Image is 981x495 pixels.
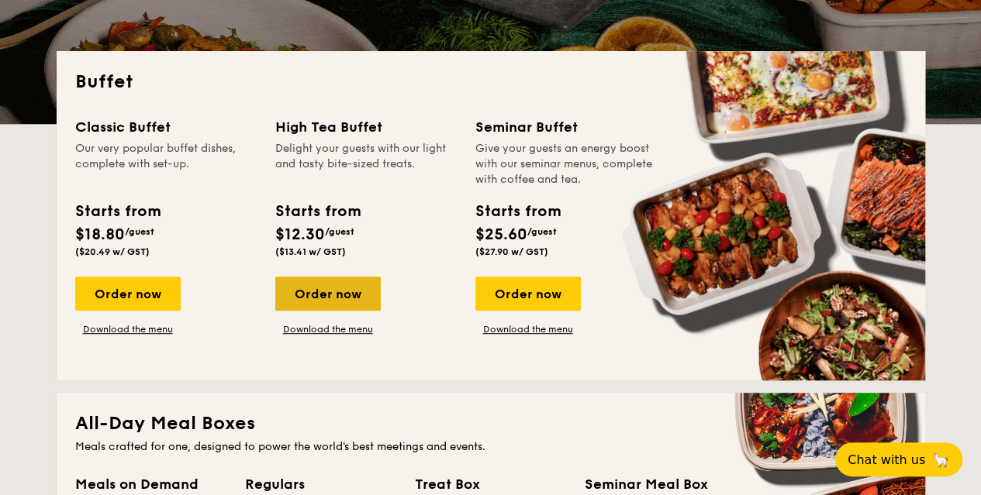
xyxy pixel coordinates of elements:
div: Classic Buffet [75,116,257,138]
div: High Tea Buffet [275,116,457,138]
div: Order now [275,277,381,311]
div: Delight your guests with our light and tasty bite-sized treats. [275,141,457,187]
a: Download the menu [275,323,381,335]
a: Download the menu [75,323,181,335]
div: Order now [475,277,581,311]
div: Order now [75,277,181,311]
div: Give your guests an energy boost with our seminar menus, complete with coffee and tea. [475,141,657,187]
h2: Buffet [75,70,907,95]
a: Download the menu [475,323,581,335]
span: /guest [125,226,154,237]
h2: All-Day Meal Boxes [75,411,907,436]
div: Starts from [75,200,160,223]
div: Our very popular buffet dishes, complete with set-up. [75,141,257,187]
div: Seminar Buffet [475,116,657,138]
button: Chat with us🦙 [835,442,962,476]
div: Treat Box [415,473,566,495]
span: $25.60 [475,225,527,244]
span: Chat with us [848,452,925,467]
span: 🦙 [931,451,950,469]
span: ($20.49 w/ GST) [75,246,150,257]
span: $18.80 [75,225,125,244]
div: Meals on Demand [75,473,226,495]
div: Regulars [245,473,396,495]
span: $12.30 [275,225,325,244]
div: Seminar Meal Box [585,473,736,495]
div: Starts from [275,200,360,223]
span: ($27.90 w/ GST) [475,246,548,257]
div: Starts from [475,200,560,223]
span: ($13.41 w/ GST) [275,246,346,257]
span: /guest [325,226,354,237]
span: /guest [527,226,557,237]
div: Meals crafted for one, designed to power the world's best meetings and events. [75,439,907,455]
